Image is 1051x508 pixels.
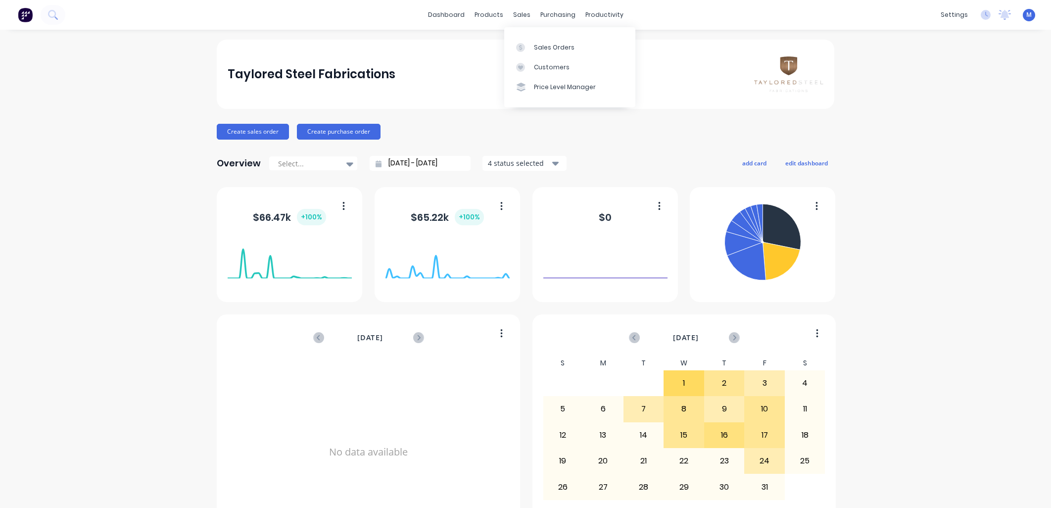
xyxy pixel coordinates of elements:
img: Taylored Steel Fabrications [754,56,823,92]
div: 22 [664,449,704,473]
div: 20 [583,449,623,473]
div: 26 [543,474,583,499]
span: [DATE] [357,332,383,343]
div: 3 [745,371,784,396]
div: Customers [534,63,570,72]
button: add card [736,156,773,169]
div: T [704,356,745,370]
div: Taylored Steel Fabrications [228,64,395,84]
div: sales [508,7,535,22]
div: purchasing [535,7,580,22]
div: 24 [745,449,784,473]
div: $ 66.47k [253,209,326,225]
div: 30 [705,474,744,499]
button: edit dashboard [779,156,834,169]
div: 23 [705,449,744,473]
div: 29 [664,474,704,499]
div: Overview [217,153,261,173]
button: Create sales order [217,124,289,140]
div: 2 [705,371,744,396]
span: M [1026,10,1032,19]
div: 13 [583,423,623,448]
div: 31 [745,474,784,499]
div: 8 [664,397,704,421]
div: 21 [624,449,664,473]
div: + 100 % [455,209,484,225]
div: 25 [785,449,825,473]
div: productivity [580,7,628,22]
div: 6 [583,397,623,421]
div: T [623,356,664,370]
div: $ 65.22k [411,209,484,225]
div: 19 [543,449,583,473]
div: S [785,356,825,370]
div: 7 [624,397,664,421]
a: Customers [504,57,635,77]
div: 4 [785,371,825,396]
div: 12 [543,423,583,448]
a: dashboard [423,7,470,22]
div: 14 [624,423,664,448]
div: W [664,356,704,370]
a: Sales Orders [504,37,635,57]
div: 16 [705,423,744,448]
span: [DATE] [673,332,699,343]
div: 28 [624,474,664,499]
a: Price Level Manager [504,77,635,97]
div: Price Level Manager [534,83,596,92]
button: Create purchase order [297,124,381,140]
div: 18 [785,423,825,448]
div: 4 status selected [488,158,550,168]
button: 4 status selected [482,156,567,171]
div: 1 [664,371,704,396]
div: products [470,7,508,22]
div: 10 [745,397,784,421]
div: F [744,356,785,370]
div: settings [936,7,973,22]
div: S [543,356,583,370]
div: $ 0 [599,210,612,225]
div: 9 [705,397,744,421]
div: 15 [664,423,704,448]
div: 11 [785,397,825,421]
img: Factory [18,7,33,22]
div: Sales Orders [534,43,574,52]
div: 27 [583,474,623,499]
div: 5 [543,397,583,421]
div: M [583,356,623,370]
div: + 100 % [297,209,326,225]
div: 17 [745,423,784,448]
